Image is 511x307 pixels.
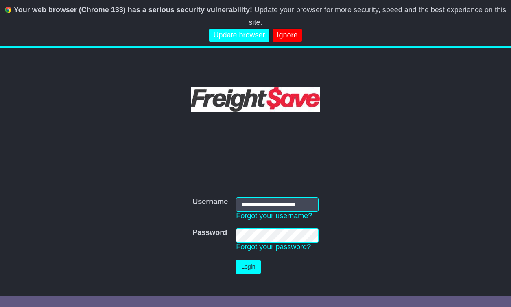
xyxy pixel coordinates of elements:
a: Update browser [209,29,269,42]
label: Username [192,197,228,206]
label: Password [192,228,227,237]
button: Login [236,260,260,274]
b: Your web browser (Chrome 133) has a serious security vulnerability! [14,6,252,14]
a: Forgot your password? [236,243,311,251]
img: Freight Save [191,87,320,112]
span: Update your browser for more security, speed and the best experience on this site. [249,6,506,26]
a: Ignore [273,29,302,42]
a: Forgot your username? [236,212,312,220]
